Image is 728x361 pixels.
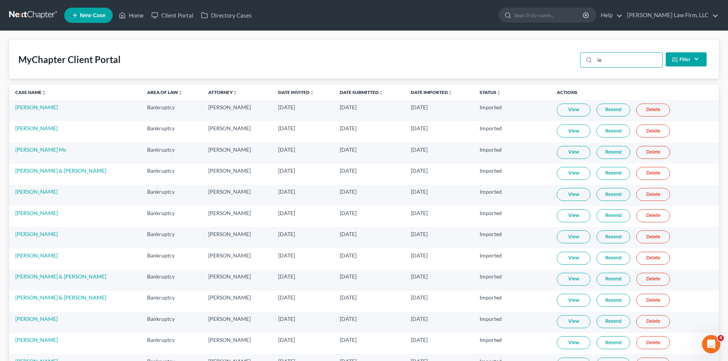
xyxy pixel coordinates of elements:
td: Imported [473,333,551,354]
a: [PERSON_NAME] [15,188,58,195]
span: [DATE] [278,294,295,301]
a: [PERSON_NAME] & [PERSON_NAME] [15,273,106,280]
a: Resend [597,273,630,286]
td: Bankruptcy [141,100,202,121]
a: Delete [636,273,670,286]
a: Delete [636,294,670,307]
div: MyChapter Client Portal [18,53,121,66]
a: View [557,294,590,307]
span: [DATE] [411,104,428,110]
input: Search by name... [514,8,584,22]
a: Date Invitedunfold_more [278,89,314,95]
a: Resend [597,125,630,138]
td: Imported [473,185,551,206]
span: [DATE] [411,294,428,301]
a: Resend [597,336,630,349]
td: Imported [473,164,551,185]
iframe: Intercom live chat [702,335,720,353]
a: View [557,252,590,265]
span: [DATE] [411,252,428,259]
td: Bankruptcy [141,248,202,269]
td: Bankruptcy [141,312,202,333]
td: [PERSON_NAME] [202,100,272,121]
a: Statusunfold_more [480,89,501,95]
a: Client Portal [148,8,197,22]
a: Area of Lawunfold_more [147,89,183,95]
a: Delete [636,252,670,265]
span: [DATE] [340,337,357,343]
a: View [557,188,590,201]
i: unfold_more [379,91,383,95]
span: [DATE] [411,167,428,174]
td: Bankruptcy [141,206,202,227]
td: Bankruptcy [141,185,202,206]
a: Resend [597,294,630,307]
a: Delete [636,167,670,180]
td: [PERSON_NAME] [202,142,272,164]
td: Bankruptcy [141,164,202,185]
a: [PERSON_NAME] & [PERSON_NAME] [15,294,106,301]
a: [PERSON_NAME] [15,104,58,110]
span: [DATE] [411,231,428,237]
a: View [557,273,590,286]
i: unfold_more [178,91,183,95]
a: Case Nameunfold_more [15,89,46,95]
td: Bankruptcy [141,227,202,248]
a: Delete [636,315,670,328]
a: Delete [636,209,670,222]
span: [DATE] [411,125,428,131]
span: [DATE] [340,231,357,237]
span: [DATE] [340,125,357,131]
a: View [557,104,590,117]
td: [PERSON_NAME] [202,312,272,333]
a: View [557,315,590,328]
a: Resend [597,209,630,222]
i: unfold_more [448,91,452,95]
a: [PERSON_NAME] & [PERSON_NAME] [15,167,106,174]
a: [PERSON_NAME] [15,252,58,259]
span: [DATE] [411,146,428,153]
a: View [557,146,590,159]
a: [PERSON_NAME] [15,231,58,237]
td: Imported [473,291,551,312]
a: Resend [597,315,630,328]
span: [DATE] [340,316,357,322]
a: [PERSON_NAME] Ms [15,146,66,153]
a: Resend [597,167,630,180]
th: Actions [551,85,719,100]
span: [DATE] [278,252,295,259]
a: Resend [597,146,630,159]
span: [DATE] [278,231,295,237]
td: Bankruptcy [141,291,202,312]
a: Delete [636,230,670,243]
a: View [557,167,590,180]
td: [PERSON_NAME] [202,269,272,290]
a: View [557,230,590,243]
td: [PERSON_NAME] [202,164,272,185]
i: unfold_more [310,91,314,95]
a: Help [597,8,623,22]
i: unfold_more [233,91,237,95]
span: [DATE] [411,273,428,280]
span: [DATE] [278,188,295,195]
td: [PERSON_NAME] [202,227,272,248]
button: Filter [666,52,707,66]
span: [DATE] [411,316,428,322]
a: [PERSON_NAME] [15,337,58,343]
td: [PERSON_NAME] [202,185,272,206]
span: [DATE] [278,146,295,153]
a: Resend [597,188,630,201]
a: Delete [636,104,670,117]
a: Resend [597,104,630,117]
span: New Case [80,13,105,18]
td: Imported [473,206,551,227]
a: View [557,209,590,222]
span: [DATE] [340,167,357,174]
a: Attorneyunfold_more [208,89,237,95]
span: [DATE] [340,294,357,301]
td: Bankruptcy [141,269,202,290]
span: [DATE] [340,104,357,110]
span: [DATE] [340,146,357,153]
span: [DATE] [411,210,428,216]
span: [DATE] [340,210,357,216]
